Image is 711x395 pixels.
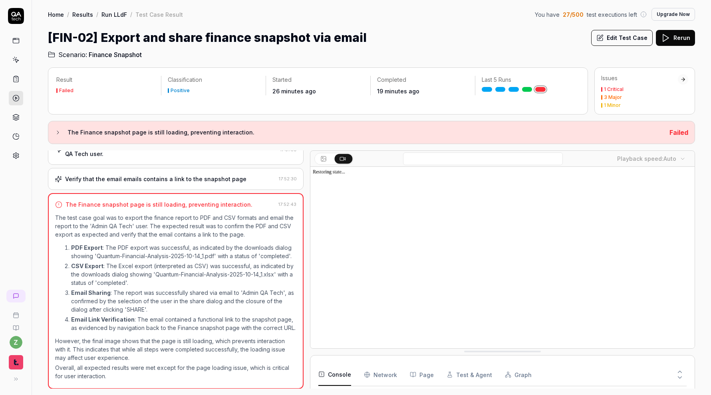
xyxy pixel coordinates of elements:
div: / [96,10,98,18]
p: Last 5 Runs [482,76,573,84]
a: Scenario:Finance Snapshot [48,50,142,59]
button: Upgrade Now [651,8,695,21]
span: 27 / 500 [563,10,584,19]
div: / [67,10,69,18]
button: Test & Agent [447,363,492,386]
h3: The Finance snapshot page is still loading, preventing interaction. [68,128,663,137]
div: Issues [601,74,678,82]
p: Classification [168,76,259,84]
span: You have [535,10,560,19]
div: Positive [171,88,190,93]
p: : The PDF export was successful, as indicated by the downloads dialog showing 'Quantum-Financial-... [71,243,296,260]
button: Network [364,363,397,386]
div: Test Case Result [135,10,183,18]
p: The test case goal was to export the finance report to PDF and CSV formats and email the report t... [55,213,296,239]
div: / [130,10,132,18]
a: New conversation [6,290,26,302]
time: 26 minutes ago [272,88,316,95]
strong: Email Link Verification [71,316,135,323]
time: 17:51:59 [280,147,297,152]
div: Failed [59,88,73,93]
span: Scenario: [57,50,87,59]
div: 1 Minor [604,103,621,108]
p: : The report was successfully shared via email to 'Admin QA Tech', as confirmed by the selection ... [71,288,296,314]
div: The Finance snapshot page is still loading, preventing interaction. [66,200,252,209]
div: Verify that the email emails contains a link to the snapshot page [65,175,246,183]
time: 17:52:30 [279,176,297,182]
div: Playback speed: [617,154,676,163]
div: 1 Critical [604,87,624,92]
p: Completed [377,76,469,84]
button: Edit Test Case [591,30,653,46]
strong: Email Sharing [71,289,111,296]
a: Documentation [3,318,28,331]
p: Result [56,76,155,84]
div: 3 Major [604,95,622,100]
a: Results [72,10,93,18]
button: Timmy Logo [3,349,28,371]
strong: CSV Export [71,263,103,269]
button: Rerun [656,30,695,46]
p: However, the final image shows that the page is still loading, which prevents interaction with it... [55,337,296,362]
p: : The Excel export (interpreted as CSV) was successful, as indicated by the downloads dialog show... [71,262,296,287]
span: Finance Snapshot [89,50,142,59]
span: test executions left [587,10,637,19]
button: Console [318,363,351,386]
h1: [FIN-02] Export and share finance snapshot via email [48,29,367,47]
a: Book a call with us [3,306,28,318]
strong: PDF Export [71,244,103,251]
p: : The email contained a functional link to the snapshot page, as evidenced by navigation back to ... [71,315,296,332]
button: The Finance snapshot page is still loading, preventing interaction. [55,128,663,137]
span: Failed [669,128,688,136]
p: Overall, all expected results were met except for the page loading issue, which is critical for u... [55,363,296,380]
button: Page [410,363,434,386]
time: 19 minutes ago [377,88,419,95]
button: z [10,336,22,349]
button: Graph [505,363,532,386]
img: Timmy Logo [9,355,23,369]
p: Started [272,76,364,84]
a: Home [48,10,64,18]
time: 17:52:43 [278,201,296,207]
a: Run LLdF [101,10,127,18]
